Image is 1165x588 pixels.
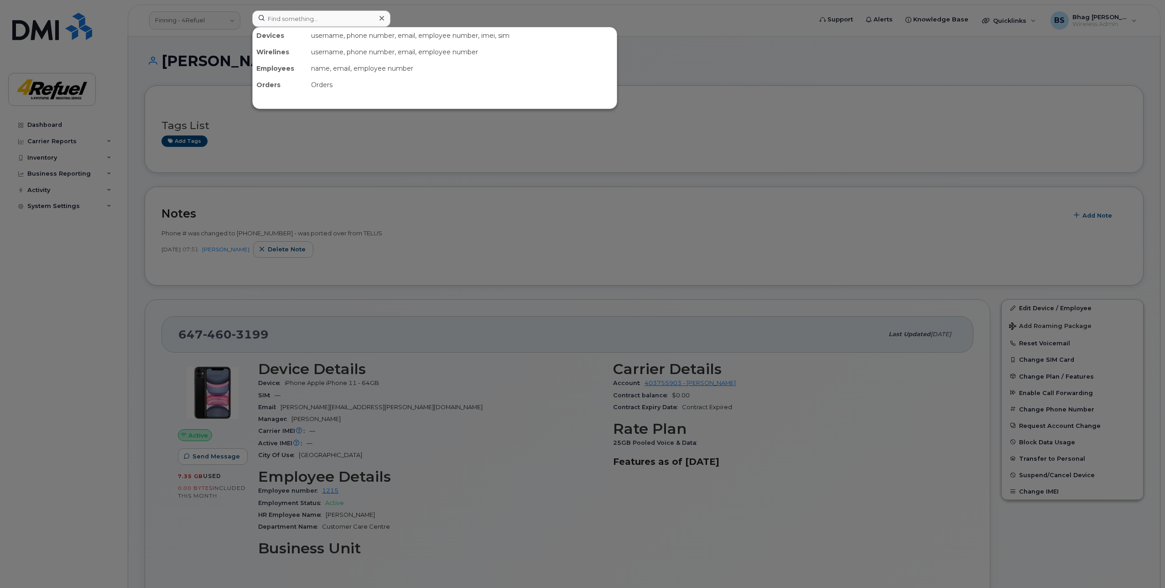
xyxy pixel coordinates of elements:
[253,77,307,93] div: Orders
[307,44,617,60] div: username, phone number, email, employee number
[253,27,307,44] div: Devices
[307,27,617,44] div: username, phone number, email, employee number, imei, sim
[253,60,307,77] div: Employees
[307,77,617,93] div: Orders
[253,44,307,60] div: Wirelines
[307,60,617,77] div: name, email, employee number
[1125,548,1158,581] iframe: Messenger Launcher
